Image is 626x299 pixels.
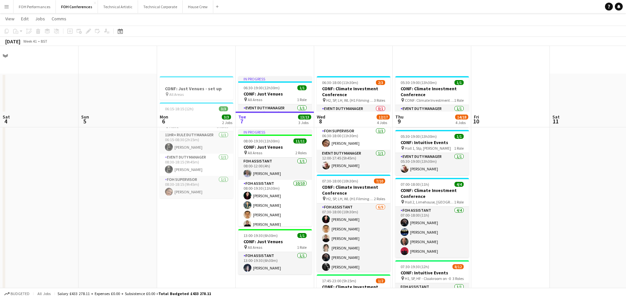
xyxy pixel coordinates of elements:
h3: CONF: Intuitive Events [395,270,469,276]
span: 7 [237,117,246,125]
span: 07:30-18:00 (10h30m) [322,179,358,183]
app-job-card: 05:30-19:00 (13h30m)1/1CONF: Climate Investment Conference CONF: Climate Investment Conference1 R... [395,76,469,127]
app-job-card: In progress06:30-19:00 (12h30m)1/1CONF: Just Venues All Areas1 RoleEvent Duty Manager1/106:30-19:... [238,76,312,127]
span: Sun [81,114,89,120]
app-job-card: In progress08:00-19:30 (11h30m)11/11CONF: Just Venues All Areas2 RolesFOH Assistant1/108:00-12:00... [238,129,312,226]
span: 1 Role [297,97,307,102]
div: 4 Jobs [377,120,389,125]
span: Thu [395,114,404,120]
app-card-role: 11hr+ Rule Duty Manager1/106:15-08:30 (2h15m)[PERSON_NAME] [160,131,233,154]
div: BST [41,39,47,44]
span: All Areas [248,245,262,250]
span: Edit [21,16,29,22]
span: 1/2 [376,278,385,283]
span: 1 Role [454,98,464,103]
app-card-role: FOH Supervisor1/106:30-18:00 (11h30m)[PERSON_NAME] [317,127,390,150]
app-card-role: Event Duty Manager1/106:30-19:00 (12h30m)[PERSON_NAME] [238,104,312,127]
span: 08:00-19:30 (11h30m) [243,139,280,143]
span: 1 Role [297,245,307,250]
app-card-role: FOH Assistant10/1008:00-19:30 (11h30m)[PERSON_NAME][PERSON_NAME][PERSON_NAME][PERSON_NAME] [238,180,312,288]
span: 1 Role [454,200,464,204]
h3: CONF: Climate Investment Conference [395,187,469,199]
h3: CONF: Climate Investment Conference [395,86,469,97]
app-job-card: 06:15-18:15 (12h)3/3CONF: Climate Investment Conference Hall 23 Roles11hr+ Rule Duty Manager1/106... [160,102,233,198]
span: 7/10 [374,179,385,183]
span: 17:45-23:00 (5h15m) [322,278,356,283]
a: Comms [49,14,69,23]
app-card-role: Event Duty Manager1/108:30-18:15 (9h45m)[PERSON_NAME] [160,154,233,176]
span: CONF: Climate Investment Conference [405,98,454,103]
span: 5 [80,117,89,125]
span: 3 Roles [452,276,464,281]
span: Week 41 [22,39,38,44]
span: 2 Roles [295,150,307,155]
a: View [3,14,17,23]
span: Hall 1, Stp, [PERSON_NAME] [405,146,451,151]
h3: CONF: Just Venues [238,91,312,97]
span: 1 Role [454,146,464,151]
span: Jobs [35,16,45,22]
button: Budgeted [3,290,31,297]
app-job-card: 07:00-18:00 (11h)4/4CONF: Climate Investment Conference Hall 2, Limehouse, [GEOGRAPHIC_DATA]1 Rol... [395,178,469,258]
div: 2 Jobs [222,120,232,125]
div: [DATE] [5,38,20,45]
span: Sat [3,114,10,120]
h3: CONF: Climate Investment Conference [317,284,390,296]
span: 14/18 [455,115,468,119]
app-job-card: 06:30-18:00 (11h30m)2/3CONF: Climate Investment Conference H2, SP, LH, WL (H1 Filming only)3 Role... [317,76,390,172]
span: 11/11 [293,139,307,143]
a: Jobs [33,14,48,23]
button: FOH Performances [13,0,56,13]
div: In progress [238,76,312,81]
span: 8/12 [452,264,464,269]
app-job-card: 07:30-18:00 (10h30m)7/10CONF: Climate Investment Conference H2, SP, LH, WL (H1 Filming only)2 Rol... [317,175,390,272]
span: 10 [473,117,479,125]
span: 3/3 [222,115,231,119]
app-card-role: Event Duty Manager1/105:30-19:00 (13h30m)Rasa Niurkaite [395,105,469,127]
app-card-role: FOH Assistant1/108:00-12:00 (4h)[PERSON_NAME] [238,158,312,180]
span: 07:30-19:30 (12h) [401,264,429,269]
span: Fri [474,114,479,120]
span: View [5,16,14,22]
span: 2 Roles [374,196,385,201]
app-job-card: CONF: Just Venues - set up All Areas [160,76,233,100]
div: 4 Jobs [455,120,468,125]
span: 05:30-19:00 (13h30m) [401,80,437,85]
span: Wed [317,114,325,120]
button: Technical Corporate [138,0,183,13]
span: 3 Roles [374,98,385,103]
span: 4/4 [454,182,464,187]
div: Salary £433 278.11 + Expenses £0.00 + Subsistence £0.00 = [58,291,211,296]
span: All jobs [36,291,52,296]
h3: CONF: Climate Investment Conference [317,86,390,97]
span: 9 [394,117,404,125]
span: 11 [551,117,560,125]
span: 1/1 [454,134,464,139]
h3: CONF: Just Venues [238,144,312,150]
app-card-role: Event Duty Manager1/105:30-19:00 (13h30m)[PERSON_NAME] [395,153,469,175]
div: In progress [238,129,312,135]
h3: CONF: Just Venues [238,239,312,245]
span: 4 [2,117,10,125]
span: 6 [159,117,168,125]
app-job-card: 13:00-19:30 (6h30m)1/1CONF: Just Venues All Areas1 RoleFOH Assistant1/113:00-19:30 (6h30m)[PERSON... [238,229,312,274]
span: Tue [238,114,246,120]
h3: CONF: Just Venues - set up [160,86,233,92]
app-card-role: Event Duty Manager1/112:00-17:45 (5h45m)[PERSON_NAME] [317,150,390,172]
div: 05:30-19:00 (13h30m)1/1CONF: Intuitive Events Hall 1, Stp, [PERSON_NAME]1 RoleEvent Duty Manager1... [395,130,469,175]
app-card-role: Event Duty Manager0/106:30-13:00 (6h30m) [317,105,390,127]
span: H2, SP, LH, WL (H1 Filming only) [326,98,374,103]
span: 06:30-19:00 (12h30m) [243,85,280,90]
span: 06:30-18:00 (11h30m) [322,80,358,85]
a: Edit [18,14,31,23]
button: Technical Artistic [98,0,138,13]
h3: CONF: Climate Investment Conference [317,184,390,196]
app-card-role: FOH Supervisor1/108:30-18:15 (9h45m)[PERSON_NAME] [160,176,233,198]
